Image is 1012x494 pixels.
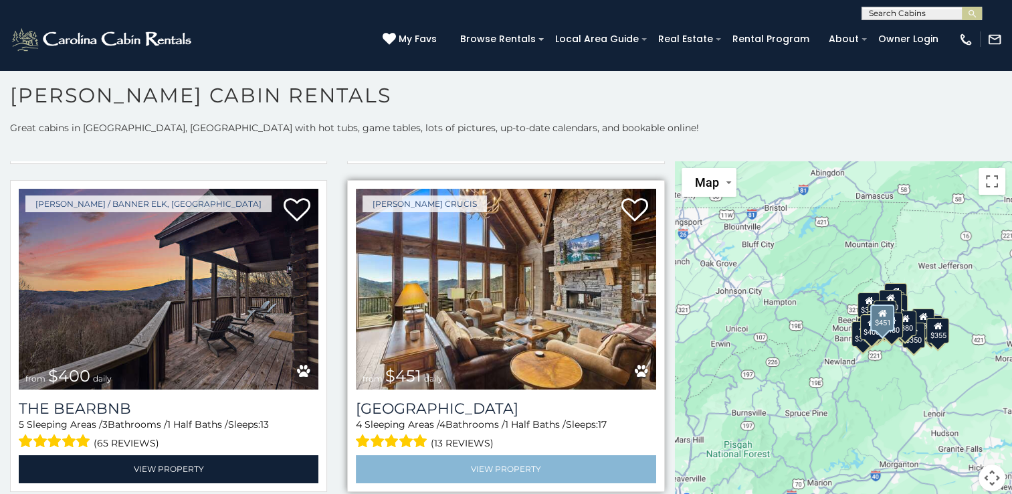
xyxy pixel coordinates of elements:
span: from [25,374,45,384]
span: 1 Half Baths / [505,418,566,430]
a: [GEOGRAPHIC_DATA] [356,400,655,418]
h3: Cucumber Tree Lodge [356,400,655,418]
div: $930 [912,309,934,334]
div: $400 [860,314,883,339]
img: phone-regular-white.png [958,32,973,47]
span: from [363,374,383,384]
img: The Bearbnb [19,189,318,390]
span: daily [424,374,443,384]
a: Rental Program [726,29,816,50]
div: $380 [894,310,916,335]
span: $400 [48,366,90,386]
a: About [822,29,866,50]
div: $480 [880,312,903,337]
a: My Favs [383,32,440,47]
span: 4 [439,418,445,430]
a: Real Estate [651,29,720,50]
a: Add to favorites [284,197,310,225]
span: Map [695,175,719,189]
a: Cucumber Tree Lodge from $451 daily [356,189,655,390]
span: (13 reviews) [431,434,494,452]
img: Cucumber Tree Lodge [356,189,655,390]
div: Sleeping Areas / Bathrooms / Sleeps: [356,418,655,452]
a: Owner Login [872,29,945,50]
span: (65 reviews) [94,434,159,452]
div: $525 [884,282,907,308]
span: 4 [356,418,362,430]
button: Map camera controls [979,465,1005,491]
span: 5 [19,418,24,430]
span: 1 Half Baths / [167,418,228,430]
span: 17 [598,418,607,430]
div: $210 [874,301,896,326]
a: The Bearbnb [19,400,318,418]
a: View Property [19,455,318,483]
a: The Bearbnb from $400 daily [19,189,318,390]
span: 13 [260,418,269,430]
span: daily [93,374,112,384]
div: $451 [870,305,894,331]
div: Sleeping Areas / Bathrooms / Sleeps: [19,418,318,452]
div: $350 [902,323,925,348]
a: [PERSON_NAME] / Banner Elk, [GEOGRAPHIC_DATA] [25,195,272,212]
div: $355 [926,318,949,343]
a: Browse Rentals [453,29,542,50]
button: Change map style [682,168,736,197]
div: $315 [880,313,902,338]
span: 3 [102,418,108,430]
a: [PERSON_NAME] Crucis [363,195,487,212]
span: My Favs [399,32,437,46]
div: $250 [885,295,908,320]
button: Toggle fullscreen view [979,168,1005,195]
div: $320 [879,289,902,315]
a: View Property [356,455,655,483]
img: mail-regular-white.png [987,32,1002,47]
div: $375 [851,321,874,346]
a: Local Area Guide [548,29,645,50]
a: Add to favorites [621,197,648,225]
img: White-1-2.png [10,26,195,53]
div: $305 [857,292,880,317]
span: $451 [385,366,421,386]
